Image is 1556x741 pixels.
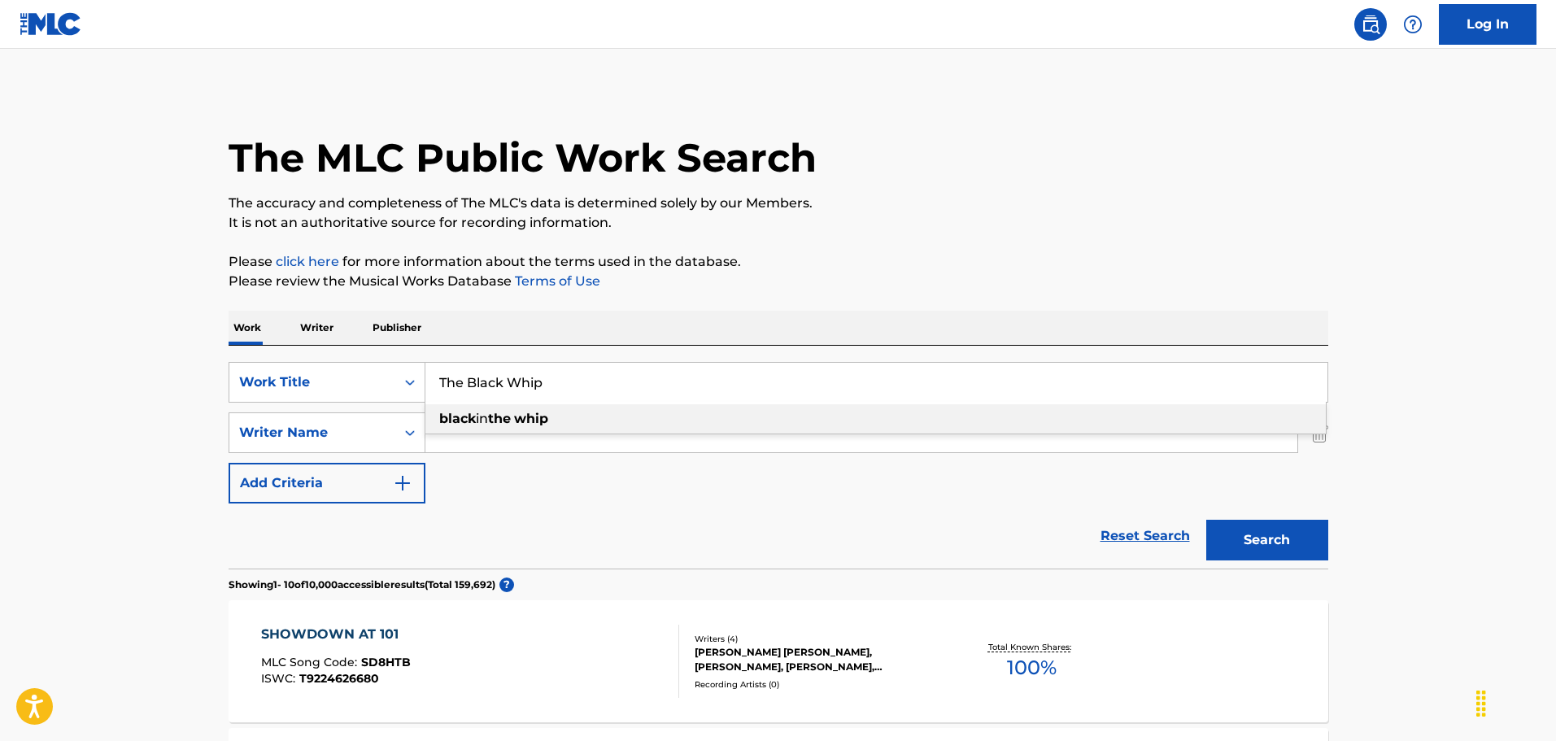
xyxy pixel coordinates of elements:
[239,373,386,392] div: Work Title
[988,641,1075,653] p: Total Known Shares:
[1475,663,1556,741] iframe: Chat Widget
[299,671,379,686] span: T9224626680
[1403,15,1423,34] img: help
[512,273,600,289] a: Terms of Use
[261,655,361,669] span: MLC Song Code :
[229,311,266,345] p: Work
[1206,520,1328,560] button: Search
[1361,15,1380,34] img: search
[229,252,1328,272] p: Please for more information about the terms used in the database.
[229,213,1328,233] p: It is not an authoritative source for recording information.
[439,411,476,426] strong: black
[695,633,940,645] div: Writers ( 4 )
[695,645,940,674] div: [PERSON_NAME] [PERSON_NAME], [PERSON_NAME], [PERSON_NAME], [PERSON_NAME] [PERSON_NAME]
[514,411,548,426] strong: whip
[1092,518,1198,554] a: Reset Search
[1397,8,1429,41] div: Help
[488,411,511,426] strong: the
[261,671,299,686] span: ISWC :
[499,578,514,592] span: ?
[276,254,339,269] a: click here
[229,463,425,503] button: Add Criteria
[239,423,386,442] div: Writer Name
[1354,8,1387,41] a: Public Search
[229,133,817,182] h1: The MLC Public Work Search
[229,362,1328,569] form: Search Form
[393,473,412,493] img: 9d2ae6d4665cec9f34b9.svg
[1439,4,1536,45] a: Log In
[20,12,82,36] img: MLC Logo
[229,600,1328,722] a: SHOWDOWN AT 101MLC Song Code:SD8HTBISWC:T9224626680Writers (4)[PERSON_NAME] [PERSON_NAME], [PERSO...
[229,578,495,592] p: Showing 1 - 10 of 10,000 accessible results (Total 159,692 )
[261,625,411,644] div: SHOWDOWN AT 101
[1007,653,1057,682] span: 100 %
[1468,679,1494,728] div: Drag
[229,194,1328,213] p: The accuracy and completeness of The MLC's data is determined solely by our Members.
[368,311,426,345] p: Publisher
[361,655,411,669] span: SD8HTB
[695,678,940,691] div: Recording Artists ( 0 )
[229,272,1328,291] p: Please review the Musical Works Database
[295,311,338,345] p: Writer
[476,411,488,426] span: in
